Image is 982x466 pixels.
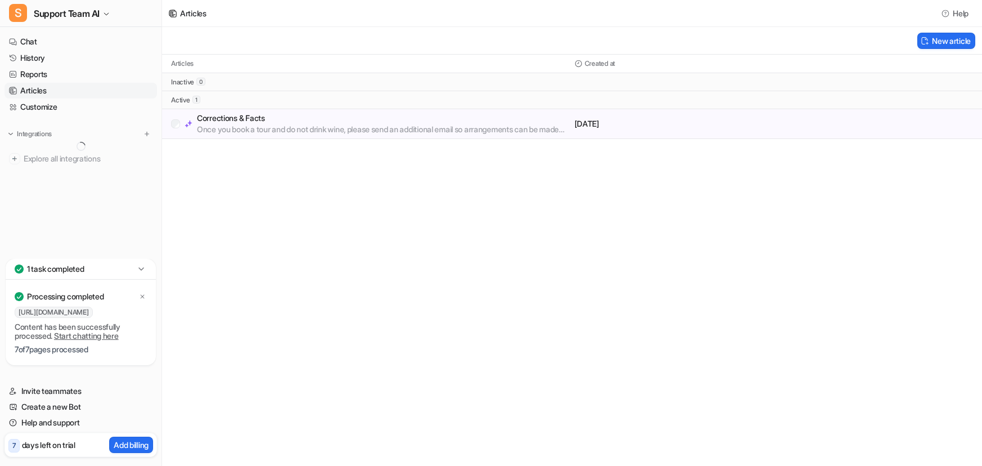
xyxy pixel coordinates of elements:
a: Invite teammates [5,383,157,399]
p: active [171,96,190,105]
p: Once you book a tour and do not drink wine, please send an additional email so arrangements can b... [197,124,570,135]
p: Corrections & Facts [197,113,570,124]
img: menu_add.svg [143,130,151,138]
p: 7 of 7 pages processed [15,345,147,354]
a: Articles [5,83,157,98]
a: Explore all integrations [5,151,157,167]
a: History [5,50,157,66]
p: Content has been successfully processed. [15,322,147,340]
button: New article [917,33,975,49]
button: Integrations [5,128,55,140]
p: 1 task completed [27,263,84,275]
a: Help and support [5,415,157,431]
a: Create a new Bot [5,399,157,415]
img: expand menu [7,130,15,138]
span: 0 [196,78,205,86]
p: Articles [171,59,194,68]
span: S [9,4,27,22]
p: days left on trial [22,439,75,451]
span: 1 [192,96,200,104]
img: explore all integrations [9,153,20,164]
p: Created at [585,59,616,68]
div: Articles [180,7,207,19]
p: Integrations [17,129,52,138]
a: Chat [5,34,157,50]
p: 7 [12,441,16,451]
a: Start chatting here [54,331,119,340]
a: Customize [5,99,157,115]
p: [DATE] [575,118,772,129]
p: Processing completed [27,291,104,302]
p: Add billing [114,439,149,451]
a: Reports [5,66,157,82]
button: Add billing [109,437,153,453]
span: Explore all integrations [24,150,153,168]
p: inactive [171,78,194,87]
span: [URL][DOMAIN_NAME] [15,307,93,318]
button: Help [938,5,973,21]
span: Support Team AI [34,6,100,21]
